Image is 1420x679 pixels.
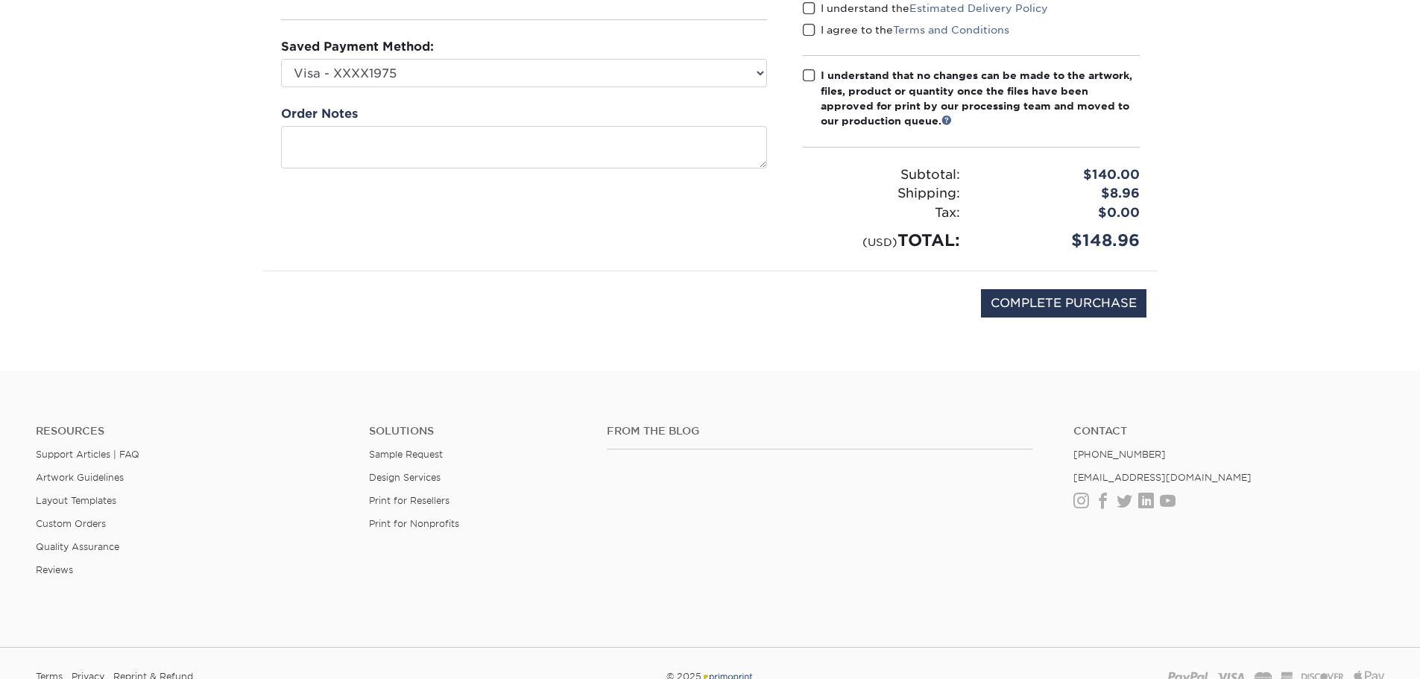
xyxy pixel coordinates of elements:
input: COMPLETE PURCHASE [981,289,1146,318]
div: Shipping: [792,184,971,203]
a: Contact [1073,425,1384,438]
a: Sample Request [369,449,443,460]
div: Tax: [792,203,971,223]
div: TOTAL: [792,228,971,253]
label: Saved Payment Method: [281,38,434,56]
div: $140.00 [971,165,1151,185]
a: Design Services [369,472,441,483]
div: Subtotal: [792,165,971,185]
h4: From the Blog [607,425,1033,438]
label: I agree to the [803,22,1009,37]
a: Quality Assurance [36,541,119,552]
h4: Resources [36,425,347,438]
a: Reviews [36,564,73,575]
div: $0.00 [971,203,1151,223]
a: [EMAIL_ADDRESS][DOMAIN_NAME] [1073,472,1252,483]
div: $8.96 [971,184,1151,203]
div: I understand that no changes can be made to the artwork, files, product or quantity once the file... [821,68,1140,129]
small: (USD) [862,236,897,248]
a: Estimated Delivery Policy [909,2,1048,14]
a: Layout Templates [36,495,116,506]
a: Support Articles | FAQ [36,449,139,460]
a: Custom Orders [36,518,106,529]
a: Artwork Guidelines [36,472,124,483]
a: Print for Resellers [369,495,449,506]
a: Terms and Conditions [893,24,1009,36]
label: Order Notes [281,105,358,123]
div: $148.96 [971,228,1151,253]
a: Print for Nonprofits [369,518,459,529]
a: [PHONE_NUMBER] [1073,449,1166,460]
h4: Solutions [369,425,584,438]
label: I understand the [803,1,1048,16]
